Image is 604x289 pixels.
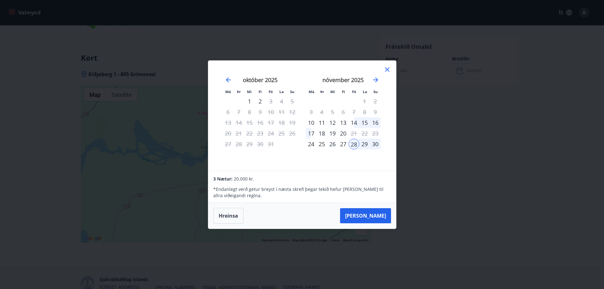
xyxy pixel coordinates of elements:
td: Not available. sunnudagur, 23. nóvember 2025 [370,128,381,139]
td: Choose mánudagur, 10. nóvember 2025 as your check-in date. It’s available. [306,117,316,128]
td: Not available. fimmtudagur, 23. október 2025 [255,128,266,139]
td: Choose fimmtudagur, 27. nóvember 2025 as your check-in date. It’s available. [338,139,349,149]
div: Calendar [216,68,389,163]
td: Choose þriðjudagur, 25. nóvember 2025 as your check-in date. It’s available. [316,139,327,149]
div: Aðeins útritun í boði [266,96,276,107]
div: 1 [244,96,255,107]
td: Choose föstudagur, 3. október 2025 as your check-in date. It’s available. [266,96,276,107]
div: 30 [370,139,381,149]
td: Choose föstudagur, 21. nóvember 2025 as your check-in date. It’s available. [349,128,359,139]
div: 2 [255,96,266,107]
td: Not available. þriðjudagur, 14. október 2025 [233,117,244,128]
td: Not available. sunnudagur, 12. október 2025 [287,107,298,117]
td: Choose föstudagur, 14. nóvember 2025 as your check-in date. It’s available. [349,117,359,128]
td: Not available. miðvikudagur, 22. október 2025 [244,128,255,139]
div: 29 [359,139,370,149]
td: Choose miðvikudagur, 1. október 2025 as your check-in date. It’s available. [244,96,255,107]
div: 11 [316,117,327,128]
td: Choose þriðjudagur, 18. nóvember 2025 as your check-in date. It’s available. [316,128,327,139]
small: Mi [330,89,335,94]
td: Not available. laugardagur, 1. nóvember 2025 [359,96,370,107]
td: Not available. sunnudagur, 9. nóvember 2025 [370,107,381,117]
td: Choose laugardagur, 15. nóvember 2025 as your check-in date. It’s available. [359,117,370,128]
td: Choose miðvikudagur, 26. nóvember 2025 as your check-in date. It’s available. [327,139,338,149]
small: Má [309,89,314,94]
td: Not available. laugardagur, 11. október 2025 [276,107,287,117]
div: 12 [327,117,338,128]
td: Not available. mánudagur, 13. október 2025 [223,117,233,128]
td: Choose mánudagur, 17. nóvember 2025 as your check-in date. It’s available. [306,128,316,139]
td: Not available. föstudagur, 24. október 2025 [266,128,276,139]
td: Not available. sunnudagur, 26. október 2025 [287,128,298,139]
td: Selected. laugardagur, 29. nóvember 2025 [359,139,370,149]
td: Not available. laugardagur, 4. október 2025 [276,96,287,107]
td: Not available. miðvikudagur, 15. október 2025 [244,117,255,128]
td: Not available. laugardagur, 8. nóvember 2025 [359,107,370,117]
div: Aðeins innritun í boði [306,117,316,128]
td: Not available. þriðjudagur, 7. október 2025 [233,107,244,117]
strong: október 2025 [243,76,277,84]
small: Mi [247,89,252,94]
td: Not available. þriðjudagur, 4. nóvember 2025 [316,107,327,117]
small: Þr [237,89,241,94]
div: 26 [327,139,338,149]
td: Not available. sunnudagur, 5. október 2025 [287,96,298,107]
td: Choose miðvikudagur, 19. nóvember 2025 as your check-in date. It’s available. [327,128,338,139]
td: Not available. fimmtudagur, 9. október 2025 [255,107,266,117]
td: Choose fimmtudagur, 20. nóvember 2025 as your check-in date. It’s available. [338,128,349,139]
div: Move backward to switch to the previous month. [225,76,232,84]
div: 20 [338,128,349,139]
small: Má [225,89,231,94]
div: 13 [338,117,349,128]
small: Su [290,89,294,94]
td: Not available. fimmtudagur, 6. nóvember 2025 [338,107,349,117]
td: Not available. miðvikudagur, 29. október 2025 [244,139,255,149]
td: Not available. laugardagur, 25. október 2025 [276,128,287,139]
td: Not available. föstudagur, 17. október 2025 [266,117,276,128]
td: Choose miðvikudagur, 12. nóvember 2025 as your check-in date. It’s available. [327,117,338,128]
td: Not available. laugardagur, 18. október 2025 [276,117,287,128]
div: 18 [316,128,327,139]
td: Not available. laugardagur, 22. nóvember 2025 [359,128,370,139]
td: Not available. föstudagur, 31. október 2025 [266,139,276,149]
div: 14 [349,117,359,128]
small: Su [373,89,378,94]
small: Fi [259,89,262,94]
small: La [363,89,367,94]
p: * Endanlegt verð getur breyst í næsta skrefi þegar tekið hefur [PERSON_NAME] til allra viðeigandi... [213,186,391,199]
strong: nóvember 2025 [322,76,364,84]
small: La [279,89,284,94]
td: Not available. miðvikudagur, 5. nóvember 2025 [327,107,338,117]
div: Aðeins útritun í boði [349,128,359,139]
small: Þr [320,89,324,94]
div: 27 [338,139,349,149]
div: 19 [327,128,338,139]
td: Choose sunnudagur, 16. nóvember 2025 as your check-in date. It’s available. [370,117,381,128]
span: 3 Nætur: [213,176,232,182]
div: 15 [359,117,370,128]
small: Fö [269,89,273,94]
td: Selected as start date. föstudagur, 28. nóvember 2025 [349,139,359,149]
td: Not available. fimmtudagur, 16. október 2025 [255,117,266,128]
td: Not available. sunnudagur, 2. nóvember 2025 [370,96,381,107]
td: Not available. mánudagur, 3. nóvember 2025 [306,107,316,117]
span: 20.000 kr. [234,176,254,182]
td: Selected. sunnudagur, 30. nóvember 2025 [370,139,381,149]
div: 25 [316,139,327,149]
td: Not available. þriðjudagur, 21. október 2025 [233,128,244,139]
td: Not available. sunnudagur, 19. október 2025 [287,117,298,128]
td: Not available. föstudagur, 10. október 2025 [266,107,276,117]
td: Choose þriðjudagur, 11. nóvember 2025 as your check-in date. It’s available. [316,117,327,128]
div: 16 [370,117,381,128]
button: Hreinsa [213,208,243,224]
small: Fi [342,89,345,94]
small: Fö [352,89,356,94]
div: Move forward to switch to the next month. [372,76,379,84]
td: Not available. miðvikudagur, 8. október 2025 [244,107,255,117]
td: Not available. föstudagur, 7. nóvember 2025 [349,107,359,117]
div: 17 [306,128,316,139]
td: Choose fimmtudagur, 2. október 2025 as your check-in date. It’s available. [255,96,266,107]
td: Not available. þriðjudagur, 28. október 2025 [233,139,244,149]
div: Aðeins innritun í boði [306,139,316,149]
td: Choose mánudagur, 24. nóvember 2025 as your check-in date. It’s available. [306,139,316,149]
